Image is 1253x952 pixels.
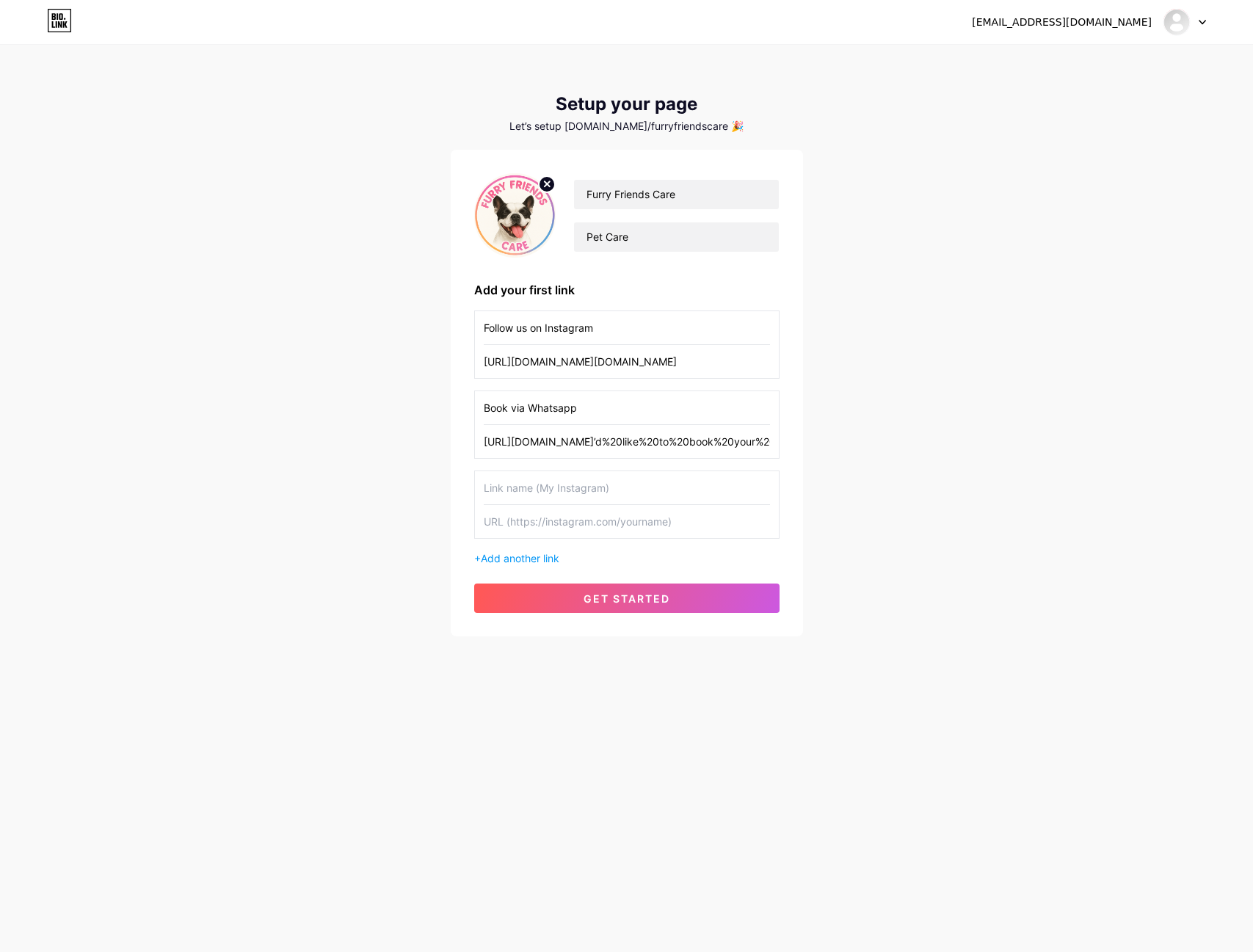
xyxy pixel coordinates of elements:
div: + [474,551,780,566]
input: Link name (My Instagram) [484,471,770,504]
input: bio [574,222,778,252]
input: URL (https://instagram.com/yourname) [484,425,770,458]
div: [EMAIL_ADDRESS][DOMAIN_NAME] [972,15,1152,30]
input: Your name [574,180,778,209]
input: URL (https://instagram.com/yourname) [484,505,770,538]
button: get started [474,584,780,613]
input: Link name (My Instagram) [484,311,770,344]
div: Add your first link [474,281,780,299]
input: URL (https://instagram.com/yourname) [484,345,770,378]
span: get started [584,592,670,605]
span: Add another link [481,552,559,564]
div: Setup your page [451,94,803,115]
div: Let’s setup [DOMAIN_NAME]/furryfriendscare 🎉 [451,120,803,132]
img: furryfriendscare [1163,8,1191,36]
input: Link name (My Instagram) [484,391,770,424]
img: profile pic [474,173,556,258]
